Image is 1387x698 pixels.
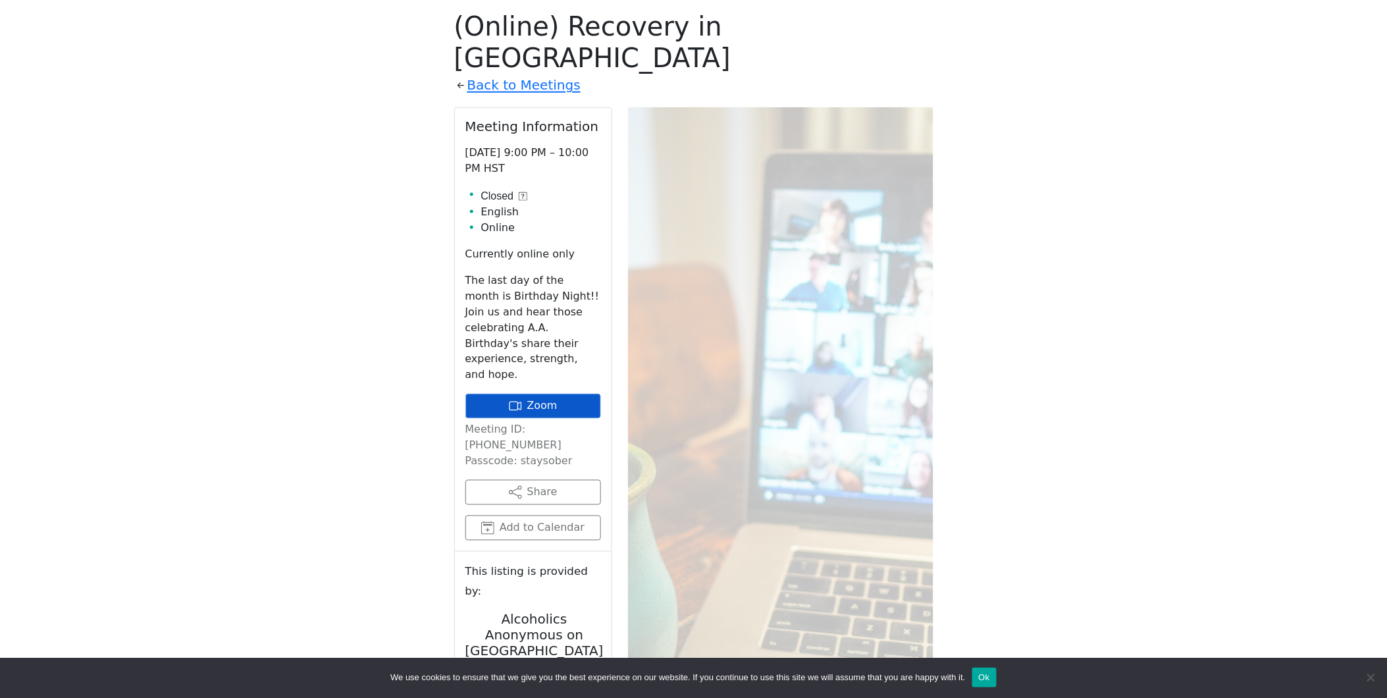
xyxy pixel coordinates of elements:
[465,480,601,505] button: Share
[972,668,997,687] button: Ok
[465,246,601,262] p: Currently online only
[481,204,601,220] li: English
[467,74,581,97] a: Back to Meetings
[1364,671,1377,684] span: No
[481,220,601,236] li: Online
[465,273,601,383] p: The last day of the month is Birthday Night!! Join us and hear those celebrating A.A. Birthday's ...
[454,11,933,74] h1: (Online) Recovery in [GEOGRAPHIC_DATA]
[465,516,601,541] button: Add to Calendar
[481,188,528,204] button: Closed
[390,671,965,684] span: We use cookies to ensure that we give you the best experience on our website. If you continue to ...
[465,562,601,601] small: This listing is provided by:
[465,394,601,419] a: Zoom
[481,188,514,204] span: Closed
[465,422,601,470] p: Meeting ID: [PHONE_NUMBER] Passcode: staysober
[465,612,604,659] h2: Alcoholics Anonymous on [GEOGRAPHIC_DATA]
[465,145,601,176] p: [DATE] 9:00 PM – 10:00 PM HST
[465,119,601,134] h2: Meeting Information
